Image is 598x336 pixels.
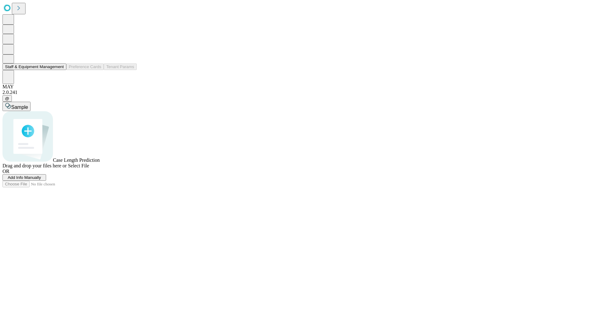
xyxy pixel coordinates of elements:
span: Add Info Manually [8,175,41,180]
span: @ [5,96,9,101]
button: Add Info Manually [2,174,46,181]
span: Case Length Prediction [53,157,100,163]
button: @ [2,95,12,102]
button: Preference Cards [66,63,104,70]
span: Select File [68,163,89,168]
span: OR [2,169,9,174]
div: MAY [2,84,596,90]
div: 2.0.241 [2,90,596,95]
button: Staff & Equipment Management [2,63,66,70]
span: Sample [11,105,28,110]
button: Sample [2,102,31,111]
span: Drag and drop your files here or [2,163,67,168]
button: Tenant Params [104,63,137,70]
